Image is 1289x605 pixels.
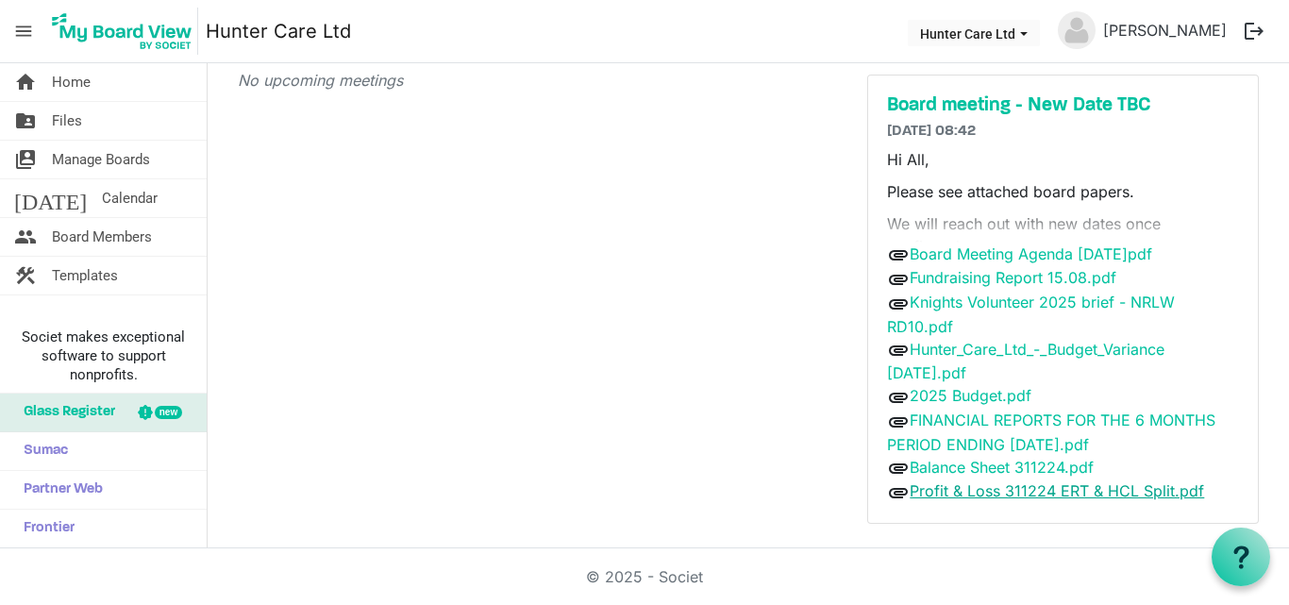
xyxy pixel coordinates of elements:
a: Fundraising Report 15.08.pdf [910,268,1116,287]
span: attachment [887,244,910,266]
a: Hunter Care Ltd [206,12,351,50]
span: Templates [52,257,118,294]
span: switch_account [14,141,37,178]
span: attachment [887,339,910,361]
a: FINANCIAL REPORTS FOR THE 6 MONTHS PERIOD ENDING [DATE].pdf [887,411,1215,454]
img: no-profile-picture.svg [1058,11,1096,49]
a: Board Meeting Agenda [DATE]pdf [910,244,1152,263]
span: Partner Web [14,471,103,509]
button: logout [1234,11,1274,51]
p: We will reach out with new dates once confirmed. [887,212,1239,258]
span: Files [52,102,82,140]
span: Glass Register [14,394,115,431]
span: attachment [887,481,910,504]
span: Societ makes exceptional software to support nonprofits. [8,328,198,384]
a: My Board View Logo [46,8,206,55]
a: [PERSON_NAME] [1096,11,1234,49]
span: construction [14,257,37,294]
a: Hunter_Care_Ltd_-_Budget_Variance [DATE].pdf [887,340,1164,383]
p: Hi All, [887,148,1239,171]
span: folder_shared [14,102,37,140]
span: Calendar [102,179,158,217]
a: © 2025 - Societ [586,567,703,586]
span: attachment [887,457,910,479]
span: [DATE] [14,179,87,217]
span: Manage Boards [52,141,150,178]
span: attachment [887,411,910,433]
a: Balance Sheet 311224.pdf [910,458,1094,477]
p: Please see attached board papers. [887,180,1239,203]
a: Knights Volunteer 2025 brief - NRLW RD10.pdf [887,293,1175,336]
div: new [155,406,182,419]
a: 2025 Budget.pdf [910,386,1031,405]
img: My Board View Logo [46,8,198,55]
a: Profit & Loss 311224 ERT & HCL Split.pdf [910,481,1204,500]
p: No upcoming meetings [238,69,824,92]
span: [DATE] 08:42 [887,124,976,139]
span: attachment [887,268,910,291]
span: home [14,63,37,101]
span: attachment [887,386,910,409]
a: Board meeting - New Date TBC [887,94,1239,117]
button: Hunter Care Ltd dropdownbutton [908,20,1040,46]
span: people [14,218,37,256]
span: menu [6,13,42,49]
span: Sumac [14,432,68,470]
span: Frontier [14,510,75,547]
span: Board Members [52,218,152,256]
span: Home [52,63,91,101]
span: attachment [887,293,910,315]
